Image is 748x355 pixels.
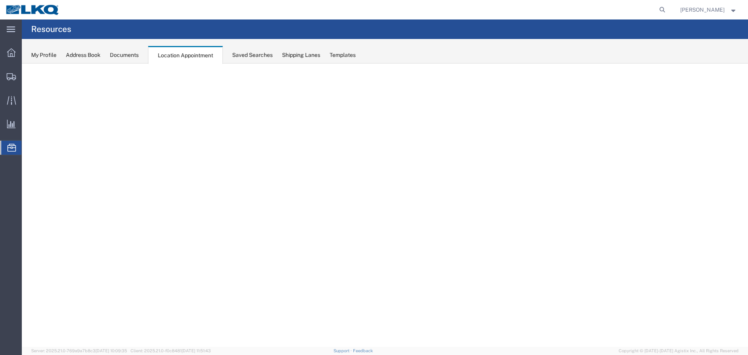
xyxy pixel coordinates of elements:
span: [DATE] 10:09:35 [95,348,127,353]
span: Server: 2025.21.0-769a9a7b8c3 [31,348,127,353]
div: My Profile [31,51,56,59]
span: Oscar Davila [680,5,725,14]
span: Client: 2025.21.0-f0c8481 [131,348,211,353]
a: Support [333,348,353,353]
div: Documents [110,51,139,59]
div: Templates [330,51,356,59]
div: Address Book [66,51,101,59]
iframe: FS Legacy Container [22,64,748,347]
h4: Resources [31,19,71,39]
a: Feedback [353,348,373,353]
span: Copyright © [DATE]-[DATE] Agistix Inc., All Rights Reserved [619,348,739,354]
div: Location Appointment [148,46,223,64]
span: [DATE] 11:51:43 [182,348,211,353]
div: Shipping Lanes [282,51,320,59]
div: Saved Searches [232,51,273,59]
img: logo [5,4,60,16]
button: [PERSON_NAME] [680,5,737,14]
